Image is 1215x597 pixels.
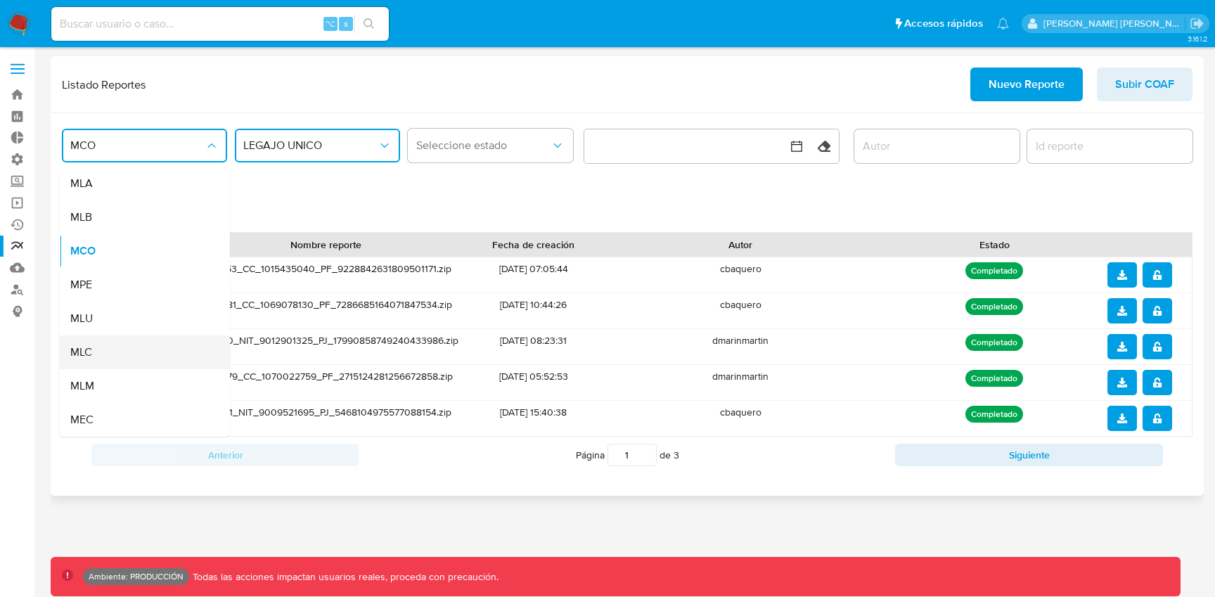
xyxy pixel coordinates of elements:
[89,574,184,579] p: Ambiente: PRODUCCIÓN
[904,16,983,31] span: Accesos rápidos
[51,15,389,33] input: Buscar usuario o caso...
[344,17,348,30] span: s
[1043,17,1185,30] p: jhon.osorio@mercadolibre.com.co
[325,17,335,30] span: ⌥
[997,18,1009,30] a: Notificaciones
[1190,16,1204,31] a: Salir
[189,570,499,584] p: Todas las acciones impactan usuarios reales, proceda con precaución.
[354,14,383,34] button: search-icon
